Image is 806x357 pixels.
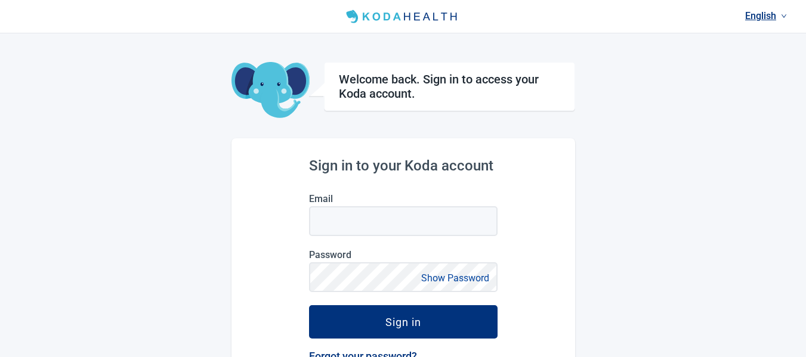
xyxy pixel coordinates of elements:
[341,7,464,26] img: Koda Health
[309,193,498,204] label: Email
[339,72,560,101] h1: Welcome back. Sign in to access your Koda account.
[231,62,310,119] img: Koda Elephant
[309,249,498,260] label: Password
[309,157,498,174] h2: Sign in to your Koda account
[781,13,787,19] span: down
[385,316,421,328] div: Sign in
[309,305,498,339] button: Sign in
[740,6,792,26] a: Current language: English
[418,270,493,286] button: Show Password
